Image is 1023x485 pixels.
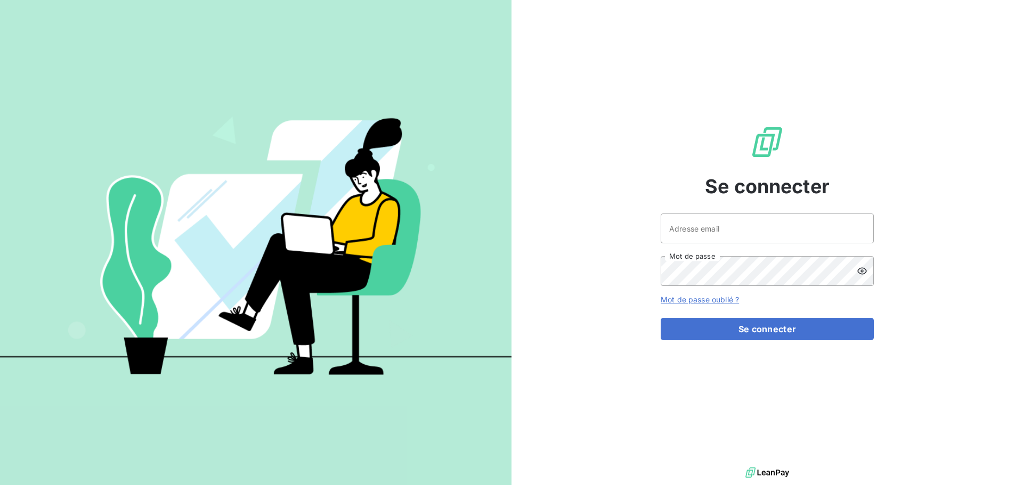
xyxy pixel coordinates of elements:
a: Mot de passe oublié ? [661,295,739,304]
img: Logo LeanPay [750,125,784,159]
button: Se connecter [661,318,874,340]
img: logo [745,465,789,481]
span: Se connecter [705,172,830,201]
input: placeholder [661,213,874,243]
